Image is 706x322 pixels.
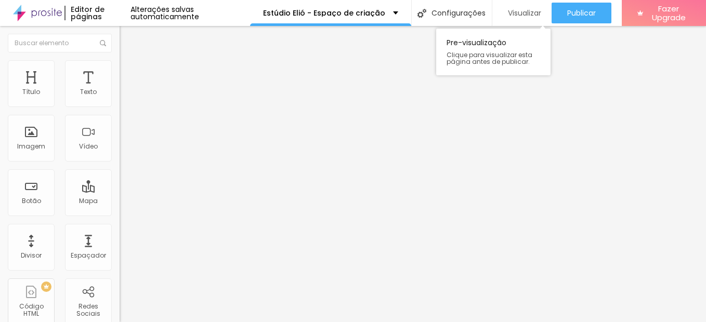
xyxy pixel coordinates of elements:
div: Pre-visualização [436,29,551,75]
iframe: Editor [120,26,706,322]
div: Mapa [79,197,98,205]
p: Estúdio Elió - Espaço de criação [263,9,385,17]
img: Icone [417,9,426,18]
div: Título [22,88,40,96]
div: Espaçador [71,252,106,259]
span: Publicar [567,9,596,17]
div: Imagem [17,143,45,150]
div: Botão [22,197,41,205]
div: Alterações salvas automaticamente [130,6,250,20]
div: Texto [80,88,97,96]
div: Editor de páginas [64,6,130,20]
span: Fazer Upgrade [647,4,691,22]
span: Clique para visualizar esta página antes de publicar. [447,51,540,65]
input: Buscar elemento [8,34,112,52]
div: Redes Sociais [68,303,109,318]
div: Vídeo [79,143,98,150]
span: Visualizar [508,9,541,17]
button: Visualizar [492,3,552,23]
img: Icone [100,40,106,46]
div: Divisor [21,252,42,259]
div: Código HTML [10,303,51,318]
button: Publicar [552,3,611,23]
